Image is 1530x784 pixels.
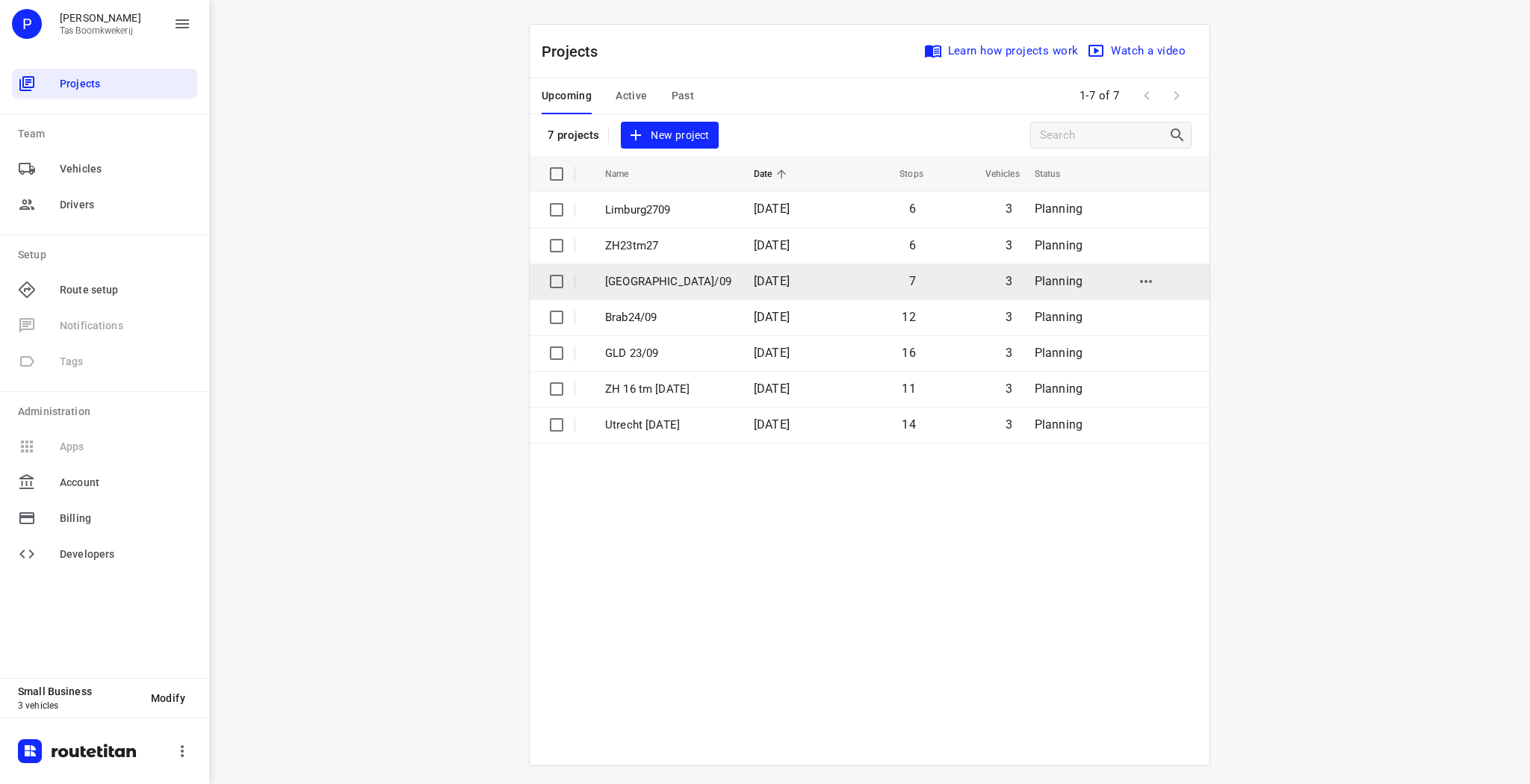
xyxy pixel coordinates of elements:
[1006,346,1012,360] span: 3
[12,467,197,497] div: Account
[754,382,790,396] span: [DATE]
[542,87,592,105] span: Upcoming
[621,122,718,149] button: New project
[60,547,191,562] span: Developers
[1006,382,1012,396] span: 3
[754,274,790,288] span: [DATE]
[60,282,191,298] span: Route setup
[754,417,790,432] span: [DATE]
[542,40,610,63] p: Projects
[909,238,916,252] span: 6
[1040,124,1168,147] input: Search projects
[12,343,197,379] span: Available only on our Business plan
[880,165,923,183] span: Stops
[902,382,915,396] span: 11
[18,126,197,142] p: Team
[18,247,197,263] p: Setup
[1006,274,1012,288] span: 3
[616,87,647,105] span: Active
[754,346,790,360] span: [DATE]
[1035,202,1083,216] span: Planning
[605,309,731,326] p: Brab24/09
[1035,417,1083,432] span: Planning
[1006,202,1012,216] span: 3
[754,238,790,252] span: [DATE]
[60,25,141,36] p: Tas Boomkwekerij
[151,692,185,704] span: Modify
[1035,310,1083,324] span: Planning
[909,274,916,288] span: 7
[672,87,695,105] span: Past
[548,128,599,142] p: 7 projects
[1035,238,1083,252] span: Planning
[12,154,197,184] div: Vehicles
[12,429,197,464] span: Available only on our Business plan
[12,275,197,305] div: Route setup
[1035,274,1083,288] span: Planning
[605,345,731,362] p: GLD 23/09
[902,417,915,432] span: 14
[1035,382,1083,396] span: Planning
[605,417,731,434] p: Utrecht 19 sept
[12,69,197,99] div: Projects
[1162,81,1192,111] span: Next Page
[1132,81,1162,111] span: Previous Page
[1006,417,1012,432] span: 3
[60,511,191,526] span: Billing
[12,503,197,533] div: Billing
[60,76,191,92] span: Projects
[754,165,792,183] span: Date
[1006,310,1012,324] span: 3
[18,404,197,420] p: Administration
[630,126,709,145] span: New project
[605,165,648,183] span: Name
[909,202,916,216] span: 6
[1006,238,1012,252] span: 3
[60,12,141,24] p: Peter Tas
[1035,165,1080,183] span: Status
[902,346,915,360] span: 16
[18,700,139,711] p: 3 vehicles
[60,161,191,177] span: Vehicles
[966,165,1020,183] span: Vehicles
[139,685,197,712] button: Modify
[754,310,790,324] span: [DATE]
[1035,346,1083,360] span: Planning
[605,273,731,290] p: [GEOGRAPHIC_DATA]/09
[60,475,191,491] span: Account
[1168,126,1191,144] div: Search
[605,202,731,219] p: Limburg2709
[60,197,191,213] span: Drivers
[12,539,197,569] div: Developers
[902,310,915,324] span: 12
[12,190,197,220] div: Drivers
[605,237,731,255] p: ZH23tm27
[18,685,139,697] p: Small Business
[754,202,790,216] span: [DATE]
[1074,80,1126,112] span: 1-7 of 7
[12,9,42,39] div: P
[12,308,197,343] span: Available only on our Business plan
[605,381,731,398] p: ZH 16 tm 20 sept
